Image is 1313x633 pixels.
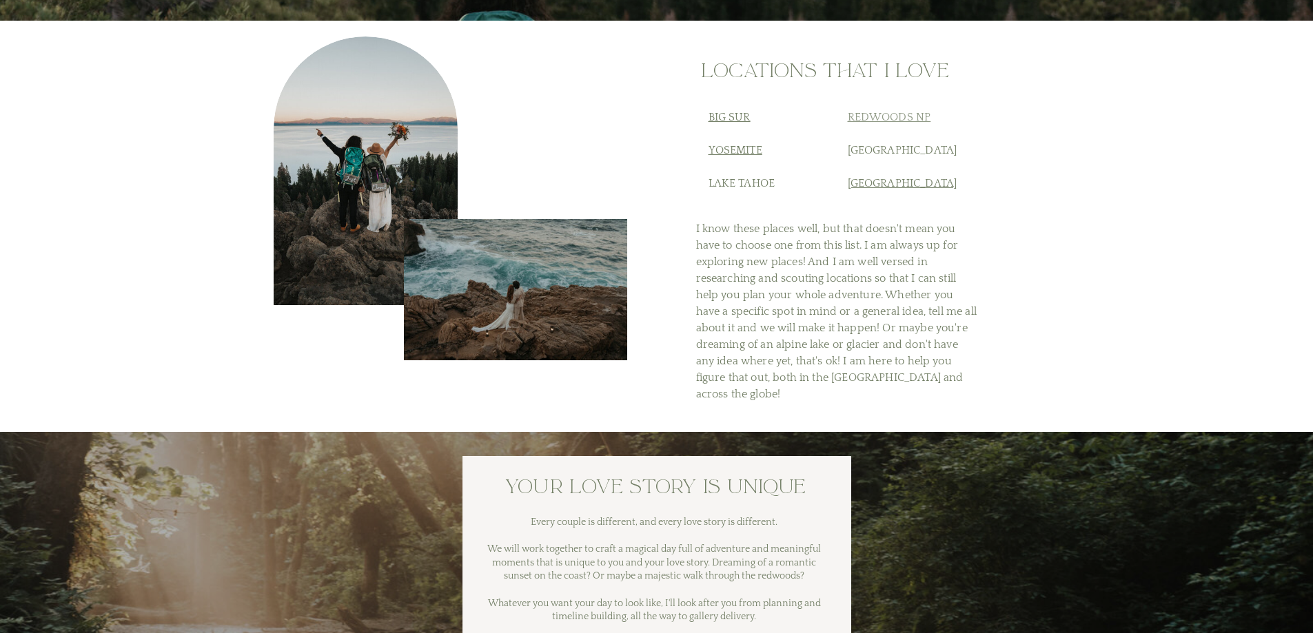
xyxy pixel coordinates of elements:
h2: Your Love Story is Unique [479,477,833,505]
a: yosemite [709,144,762,156]
a: Redwoods NP [848,111,931,123]
a: big sur [709,111,751,123]
a: [GEOGRAPHIC_DATA] [848,177,957,189]
h3: lake tahoe [709,109,791,211]
h2: locations that I love [673,61,978,105]
h3: [GEOGRAPHIC_DATA] [848,109,950,192]
h3: I know these places well, but that doesn't mean you have to choose one from this list. I am alway... [696,220,978,391]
